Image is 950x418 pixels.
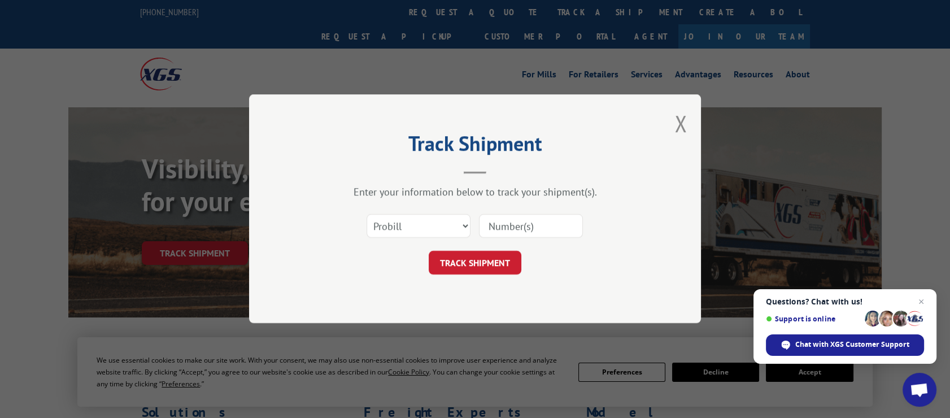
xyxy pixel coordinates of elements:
div: Open chat [903,373,936,407]
input: Number(s) [479,215,583,238]
div: Enter your information below to track your shipment(s). [306,186,644,199]
div: Chat with XGS Customer Support [766,334,924,356]
span: Questions? Chat with us! [766,297,924,306]
button: TRACK SHIPMENT [429,251,521,275]
span: Chat with XGS Customer Support [795,339,909,350]
h2: Track Shipment [306,136,644,157]
span: Support is online [766,315,861,323]
span: Close chat [914,295,928,308]
button: Close modal [674,108,687,138]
